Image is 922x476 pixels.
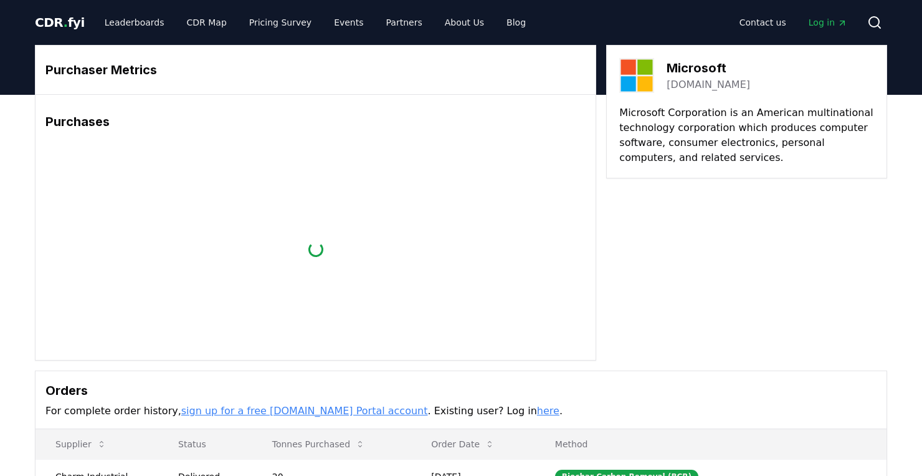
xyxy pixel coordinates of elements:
[619,58,654,93] img: Microsoft-logo
[35,14,85,31] a: CDR.fyi
[177,11,237,34] a: CDR Map
[667,59,750,77] h3: Microsoft
[45,432,116,457] button: Supplier
[809,16,847,29] span: Log in
[168,438,242,450] p: Status
[305,239,326,260] div: loading
[619,105,874,165] p: Microsoft Corporation is an American multinational technology corporation which produces computer...
[35,15,85,30] span: CDR fyi
[497,11,536,34] a: Blog
[64,15,68,30] span: .
[95,11,536,34] nav: Main
[181,405,428,417] a: sign up for a free [DOMAIN_NAME] Portal account
[799,11,857,34] a: Log in
[421,432,505,457] button: Order Date
[45,112,586,131] h3: Purchases
[730,11,857,34] nav: Main
[45,61,586,79] h3: Purchaser Metrics
[545,438,877,450] p: Method
[95,11,174,34] a: Leaderboards
[45,381,877,400] h3: Orders
[537,405,559,417] a: here
[435,11,494,34] a: About Us
[730,11,796,34] a: Contact us
[262,432,375,457] button: Tonnes Purchased
[239,11,321,34] a: Pricing Survey
[45,404,877,419] p: For complete order history, . Existing user? Log in .
[667,77,750,92] a: [DOMAIN_NAME]
[376,11,432,34] a: Partners
[324,11,373,34] a: Events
